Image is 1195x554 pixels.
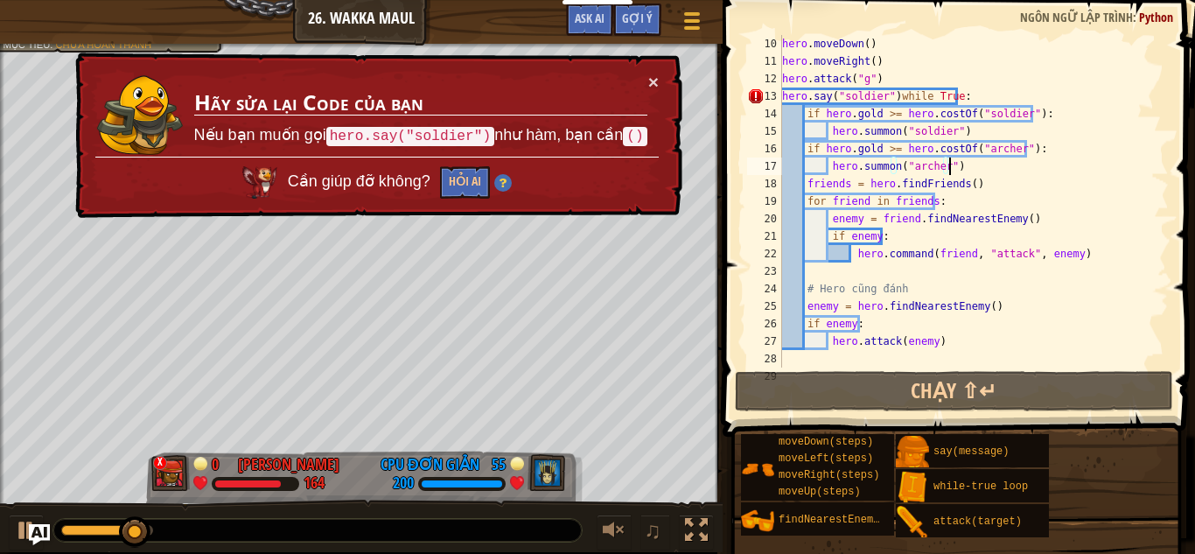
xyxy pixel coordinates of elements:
div: 11 [747,53,782,70]
img: portrait.png [896,436,929,469]
img: portrait.png [896,471,929,504]
p: Nếu bạn muốn gọi như hàm, bạn cần [194,124,647,147]
div: 0 [212,453,229,469]
span: ♫ [644,517,661,543]
div: 27 [747,333,782,350]
div: 15 [747,123,782,140]
div: 14 [747,105,782,123]
img: AI [242,166,277,198]
img: Hint [494,174,512,192]
div: 22 [747,245,782,263]
div: 18 [747,175,782,193]
div: 28 [747,350,782,368]
img: thang_avatar_frame.png [528,455,566,492]
button: Ctrl + P: Play [9,515,44,550]
div: CPU Đơn Giản [381,453,479,476]
div: x [153,456,167,470]
span: while-true loop [933,480,1028,493]
span: moveDown(steps) [779,436,873,448]
div: 19 [747,193,782,210]
span: Ask AI [575,10,604,26]
h3: Hãy sửa lại Code của bạn [194,91,647,116]
span: say(message) [933,445,1009,458]
img: portrait.png [896,506,929,539]
div: 29 [747,368,782,385]
button: Hỏi AI [440,166,490,199]
span: Gợi ý [622,10,653,26]
span: Ngôn ngữ lập trình [1020,9,1133,25]
button: × [648,73,659,91]
img: portrait.png [741,452,774,486]
div: 200 [393,476,414,492]
button: Ask AI [566,4,613,36]
div: 55 [488,453,506,469]
span: : [1133,9,1139,25]
span: moveUp(steps) [779,486,861,498]
button: Bật tắt chế độ toàn màn hình [679,515,714,550]
span: attack(target) [933,515,1022,528]
button: ♫ [640,515,670,550]
button: Chạy ⇧↵ [735,371,1173,411]
img: thang_avatar_frame.png [151,455,190,492]
div: 13 [747,88,782,105]
button: Ask AI [29,524,50,545]
code: () [623,127,646,146]
button: Tùy chỉnh âm lượng [597,515,632,550]
span: Python [1139,9,1173,25]
img: portrait.png [741,504,774,537]
button: Hiện game menu [670,4,714,45]
div: [PERSON_NAME] [238,453,339,476]
span: moveRight(steps) [779,469,879,481]
div: 12 [747,70,782,88]
code: hero.say("soldier") [326,127,495,146]
span: findNearestEnemy() [779,514,892,526]
div: 20 [747,210,782,228]
div: 10 [747,35,782,53]
div: 26 [747,315,782,333]
div: 23 [747,263,782,280]
div: 164 [304,476,325,492]
div: 25 [747,298,782,315]
span: Cần giúp đỡ không? [288,172,435,190]
div: 17 [747,158,782,175]
div: 24 [747,280,782,298]
div: 21 [747,228,782,245]
div: 16 [747,140,782,158]
img: duck_arryn.png [96,74,184,155]
span: moveLeft(steps) [779,452,873,465]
